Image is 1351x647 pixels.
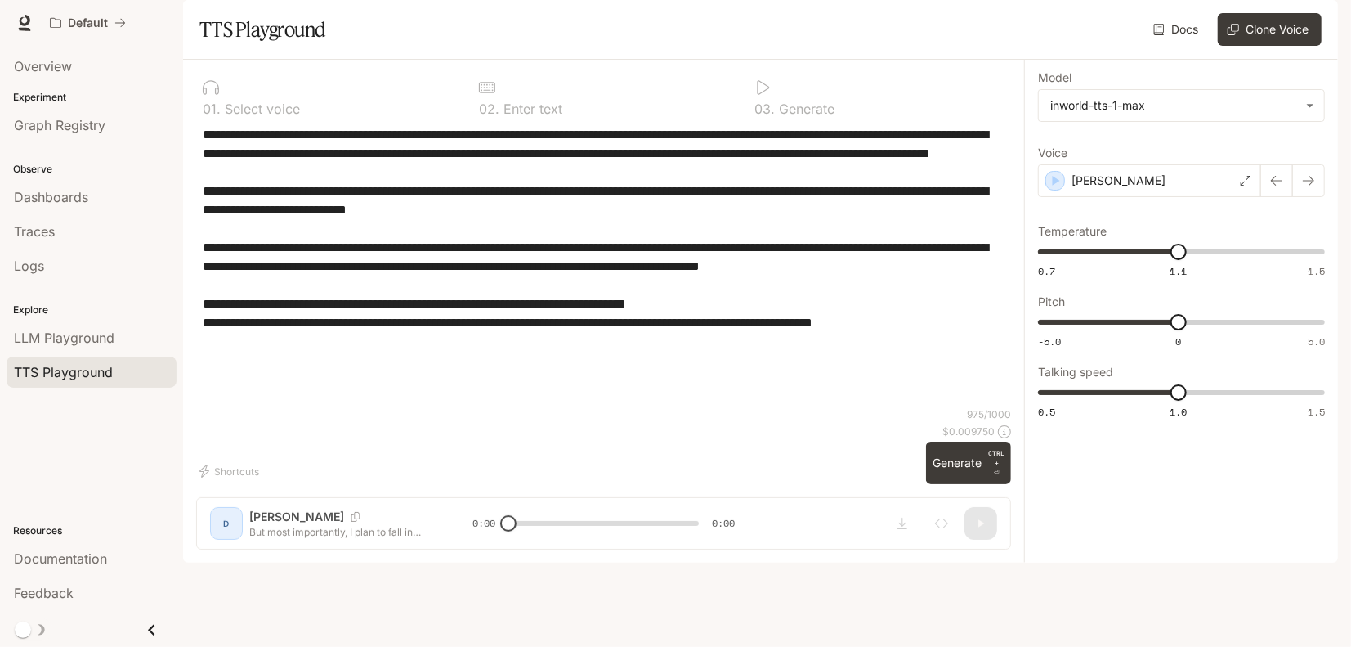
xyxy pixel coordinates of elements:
h1: TTS Playground [199,13,326,46]
p: Talking speed [1038,366,1113,378]
p: Temperature [1038,226,1107,237]
div: inworld-tts-1-max [1039,90,1324,121]
span: 5.0 [1308,335,1325,348]
p: Enter text [499,102,562,115]
button: Clone Voice [1218,13,1322,46]
p: Model [1038,72,1071,83]
p: Default [68,16,108,30]
span: 0 [1175,335,1181,348]
a: Docs [1150,13,1205,46]
p: 0 3 . [755,102,776,115]
span: 0.7 [1038,264,1055,278]
span: -5.0 [1038,335,1061,348]
span: 0.5 [1038,405,1055,419]
p: Generate [776,102,835,115]
div: inworld-tts-1-max [1050,97,1298,114]
p: [PERSON_NAME] [1071,173,1165,189]
button: All workspaces [42,7,133,39]
p: Select voice [221,102,300,115]
span: 1.5 [1308,405,1325,419]
p: Voice [1038,147,1067,159]
span: 1.1 [1170,264,1187,278]
p: 0 2 . [479,102,499,115]
p: ⏎ [988,448,1004,478]
button: Shortcuts [196,458,266,484]
p: Pitch [1038,296,1065,308]
p: 975 / 1000 [967,407,1011,421]
span: 1.5 [1308,264,1325,278]
p: CTRL + [988,448,1004,468]
p: 0 1 . [203,102,221,115]
button: GenerateCTRL +⏎ [926,442,1011,484]
p: $ 0.009750 [942,425,995,438]
span: 1.0 [1170,405,1187,419]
